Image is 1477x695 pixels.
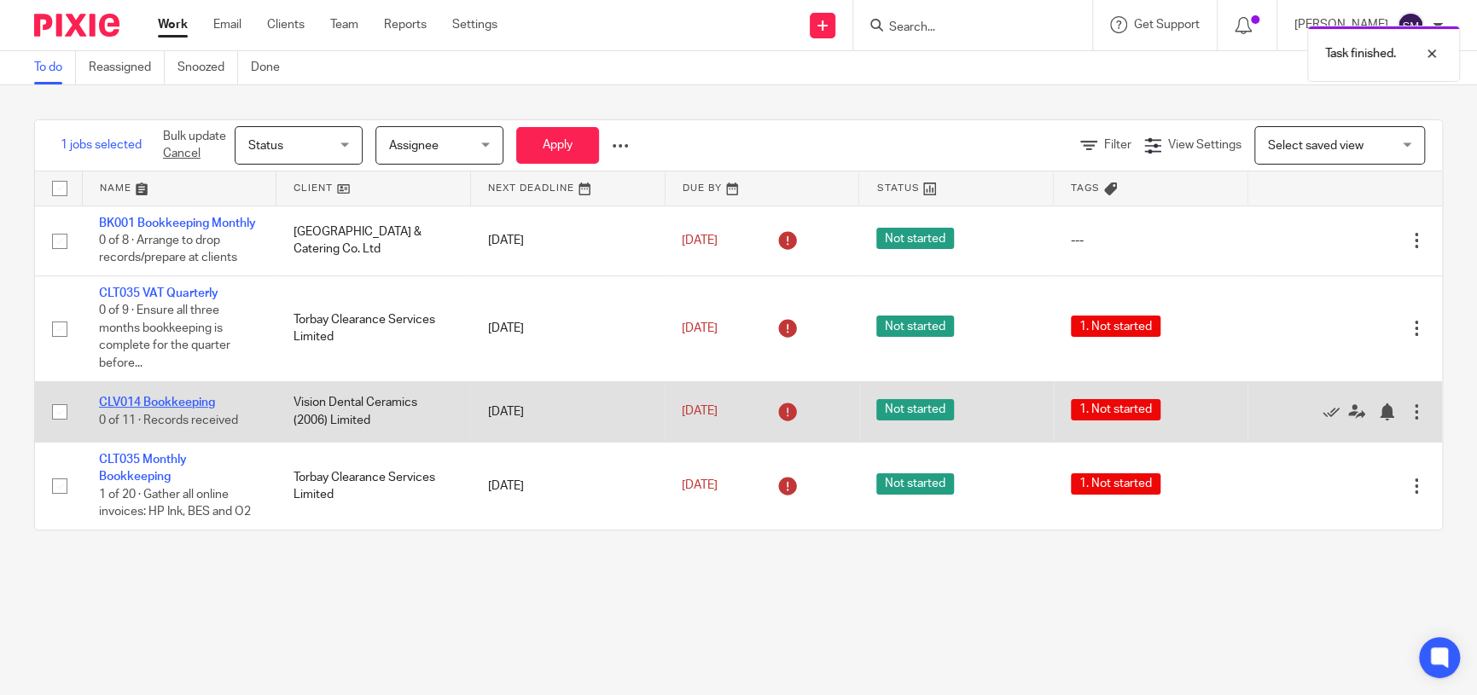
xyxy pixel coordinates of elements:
[34,51,76,84] a: To do
[384,16,427,33] a: Reports
[99,217,256,229] a: BK001 Bookkeeping Monthly
[177,51,238,84] a: Snoozed
[876,228,954,249] span: Not started
[99,397,215,408] a: CLV014 Bookkeeping
[1104,139,1131,151] span: Filter
[330,16,358,33] a: Team
[1397,12,1424,39] img: svg%3E
[99,305,230,370] span: 0 of 9 · Ensure all three months bookkeeping is complete for the quarter before...
[99,489,251,518] span: 1 of 20 · Gather all online invoices: HP Ink, BES and O2
[682,406,718,418] span: [DATE]
[876,473,954,495] span: Not started
[682,480,718,492] span: [DATE]
[248,140,283,152] span: Status
[876,399,954,420] span: Not started
[1168,139,1241,151] span: View Settings
[876,316,954,337] span: Not started
[99,287,218,299] a: CLT035 VAT Quarterly
[251,51,293,84] a: Done
[276,275,471,381] td: Torbay Clearance Services Limited
[89,51,165,84] a: Reassigned
[276,443,471,530] td: Torbay Clearance Services Limited
[516,127,599,164] button: Apply
[276,381,471,442] td: Vision Dental Ceramics (2006) Limited
[276,206,471,275] td: [GEOGRAPHIC_DATA] & Catering Co. Ltd
[267,16,305,33] a: Clients
[470,381,665,442] td: [DATE]
[682,322,718,334] span: [DATE]
[1268,140,1364,152] span: Select saved view
[1071,399,1160,420] span: 1. Not started
[1323,403,1348,420] a: Mark as done
[158,16,188,33] a: Work
[99,414,238,426] span: 0 of 11 · Records received
[470,275,665,381] td: [DATE]
[389,140,439,152] span: Assignee
[1071,316,1160,337] span: 1. Not started
[682,235,718,246] span: [DATE]
[470,443,665,530] td: [DATE]
[163,128,226,163] p: Bulk update
[99,235,237,264] span: 0 of 8 · Arrange to drop records/prepare at clients
[1071,232,1231,249] div: ---
[34,14,119,37] img: Pixie
[470,206,665,275] td: [DATE]
[163,148,201,159] a: Cancel
[99,454,187,483] a: CLT035 Monthly Bookkeeping
[452,16,497,33] a: Settings
[1325,45,1396,62] p: Task finished.
[1071,473,1160,495] span: 1. Not started
[61,136,142,153] span: 1 jobs selected
[213,16,241,33] a: Email
[1071,183,1100,193] span: Tags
